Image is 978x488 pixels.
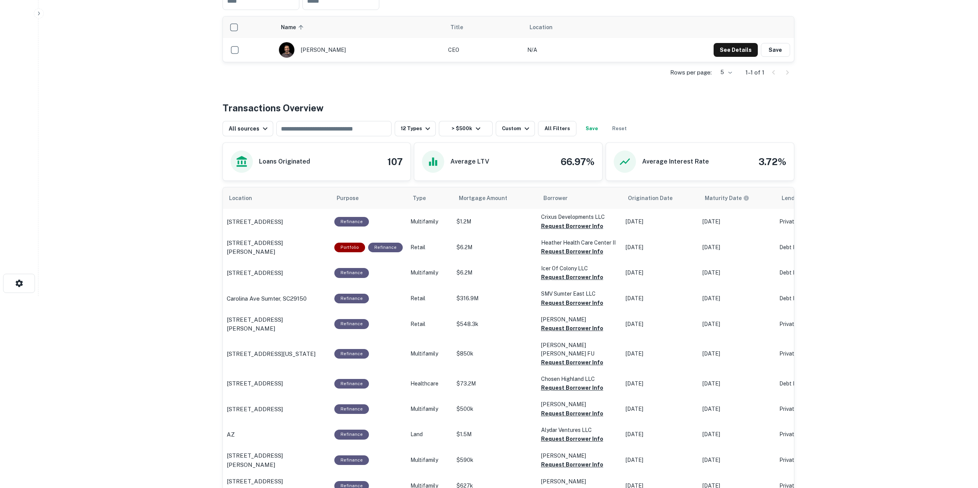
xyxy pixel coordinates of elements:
[702,218,772,226] p: [DATE]
[670,68,712,77] p: Rows per page:
[541,452,618,460] p: [PERSON_NAME]
[227,349,327,359] a: [STREET_ADDRESS][US_STATE]
[626,456,695,464] p: [DATE]
[523,17,603,38] th: Location
[457,456,533,464] p: $590k
[259,157,310,166] h6: Loans Originated
[279,42,440,58] div: [PERSON_NAME]
[523,38,603,62] td: N/A
[779,405,841,413] p: Private Money
[702,350,772,358] p: [DATE]
[541,426,618,434] p: Alydar Ventures LLC
[626,294,695,303] p: [DATE]
[227,268,283,278] p: [STREET_ADDRESS]
[410,350,449,358] p: Multifamily
[702,380,772,388] p: [DATE]
[413,194,436,203] span: Type
[334,430,369,439] div: This loan purpose was for refinancing
[410,294,449,303] p: Retail
[538,121,576,136] button: All Filters
[642,157,709,166] h6: Average Interest Rate
[444,38,523,62] td: CEO
[702,243,772,251] p: [DATE]
[537,187,622,209] th: Borrower
[459,194,517,203] span: Mortgage Amount
[541,477,618,486] p: [PERSON_NAME]
[334,217,369,227] div: This loan purpose was for refinancing
[334,349,369,359] div: This loan purpose was for refinancing
[453,187,537,209] th: Mortgage Amount
[457,243,533,251] p: $6.2M
[702,430,772,438] p: [DATE]
[502,124,531,133] div: Custom
[279,42,294,58] img: 1727726808012
[626,350,695,358] p: [DATE]
[622,187,699,209] th: Origination Date
[410,430,449,438] p: Land
[457,380,533,388] p: $73.2M
[450,23,473,32] span: Title
[541,383,603,392] button: Request Borrower Info
[410,320,449,328] p: Retail
[699,187,775,209] th: Maturity dates displayed may be estimated. Please contact the lender for the most accurate maturi...
[457,218,533,226] p: $1.2M
[410,456,449,464] p: Multifamily
[714,43,758,57] button: See Details
[439,121,493,136] button: > $500k
[334,379,369,389] div: This loan purpose was for refinancing
[779,380,841,388] p: Debt Fund
[227,451,327,469] a: [STREET_ADDRESS][PERSON_NAME]
[334,268,369,278] div: This loan purpose was for refinancing
[715,67,733,78] div: 5
[761,43,790,57] button: Save
[457,320,533,328] p: $548.3k
[705,194,759,202] span: Maturity dates displayed may be estimated. Please contact the lender for the most accurate maturi...
[334,294,369,303] div: This loan purpose was for refinancing
[541,213,618,221] p: Crixus Developments LLC
[222,121,273,136] button: All sources
[229,124,270,133] div: All sources
[541,341,618,358] p: [PERSON_NAME] [PERSON_NAME] FU
[779,269,841,277] p: Debt Fund
[779,294,841,303] p: Debt Fund
[222,101,324,115] h4: Transactions Overview
[223,17,794,62] div: scrollable content
[705,194,749,202] div: Maturity dates displayed may be estimated. Please contact the lender for the most accurate maturi...
[628,194,682,203] span: Origination Date
[281,23,306,32] span: Name
[444,17,523,38] th: Title
[410,269,449,277] p: Multifamily
[227,379,283,388] p: [STREET_ADDRESS]
[227,405,283,414] p: [STREET_ADDRESS]
[702,405,772,413] p: [DATE]
[227,430,327,439] a: AZ
[395,121,436,136] button: 12 Types
[626,320,695,328] p: [DATE]
[457,294,533,303] p: $316.9M
[541,409,603,418] button: Request Borrower Info
[779,350,841,358] p: Private Money
[541,400,618,409] p: [PERSON_NAME]
[227,379,327,388] a: [STREET_ADDRESS]
[227,238,327,256] a: [STREET_ADDRESS][PERSON_NAME]
[229,194,262,203] span: Location
[626,430,695,438] p: [DATE]
[368,243,403,252] div: This loan purpose was for refinancing
[337,194,369,203] span: Purpose
[759,155,786,169] h4: 3.72%
[496,121,535,136] button: Custom
[782,194,814,203] span: Lender Type
[607,121,632,136] button: Reset
[275,17,444,38] th: Name
[410,243,449,251] p: Retail
[457,350,533,358] p: $850k
[541,298,603,308] button: Request Borrower Info
[702,269,772,277] p: [DATE]
[227,315,327,333] p: [STREET_ADDRESS][PERSON_NAME]
[457,430,533,438] p: $1.5M
[541,264,618,273] p: Icer Of Colony LLC
[334,404,369,414] div: This loan purpose was for refinancing
[227,430,235,439] p: AZ
[702,294,772,303] p: [DATE]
